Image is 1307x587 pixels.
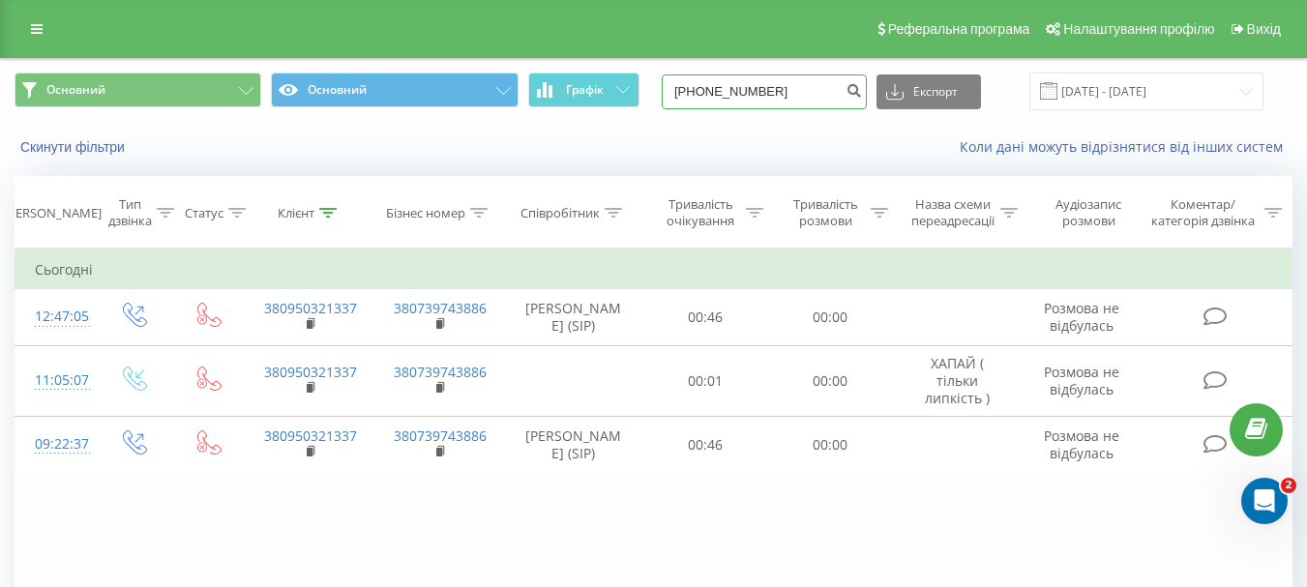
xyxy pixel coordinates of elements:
[271,73,518,107] button: Основний
[1146,196,1260,229] div: Коментар/категорія дзвінка
[46,82,105,98] span: Основний
[876,74,981,109] button: Експорт
[264,363,357,381] a: 380950321337
[662,74,867,109] input: Пошук за номером
[394,363,487,381] a: 380739743886
[1063,21,1214,37] span: Налаштування профілю
[1281,478,1296,493] span: 2
[566,83,604,97] span: Графік
[35,362,75,399] div: 11:05:07
[528,73,639,107] button: Графік
[108,196,152,229] div: Тип дзвінка
[35,298,75,336] div: 12:47:05
[35,426,75,463] div: 09:22:37
[4,205,102,221] div: [PERSON_NAME]
[888,21,1030,37] span: Реферальна програма
[1241,478,1288,524] iframe: Intercom live chat
[15,250,1292,289] td: Сьогодні
[768,345,893,417] td: 00:00
[264,299,357,317] a: 380950321337
[643,289,768,345] td: 00:46
[1040,196,1138,229] div: Аудіозапис розмови
[643,345,768,417] td: 00:01
[185,205,223,221] div: Статус
[786,196,866,229] div: Тривалість розмови
[394,299,487,317] a: 380739743886
[15,138,134,156] button: Скинути фільтри
[504,417,643,473] td: [PERSON_NAME] (SIP)
[278,205,314,221] div: Клієнт
[1044,299,1119,335] span: Розмова не відбулась
[504,289,643,345] td: [PERSON_NAME] (SIP)
[768,417,893,473] td: 00:00
[960,137,1292,156] a: Коли дані можуть відрізнятися вiд інших систем
[264,426,357,445] a: 380950321337
[394,426,487,445] a: 380739743886
[15,73,261,107] button: Основний
[1044,426,1119,462] span: Розмова не відбулась
[386,205,465,221] div: Бізнес номер
[768,289,893,345] td: 00:00
[661,196,741,229] div: Тривалість очікування
[643,417,768,473] td: 00:46
[893,345,1023,417] td: ХАПАЙ ( тільки липкість )
[910,196,995,229] div: Назва схеми переадресації
[520,205,600,221] div: Співробітник
[1044,363,1119,398] span: Розмова не відбулась
[1247,21,1281,37] span: Вихід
